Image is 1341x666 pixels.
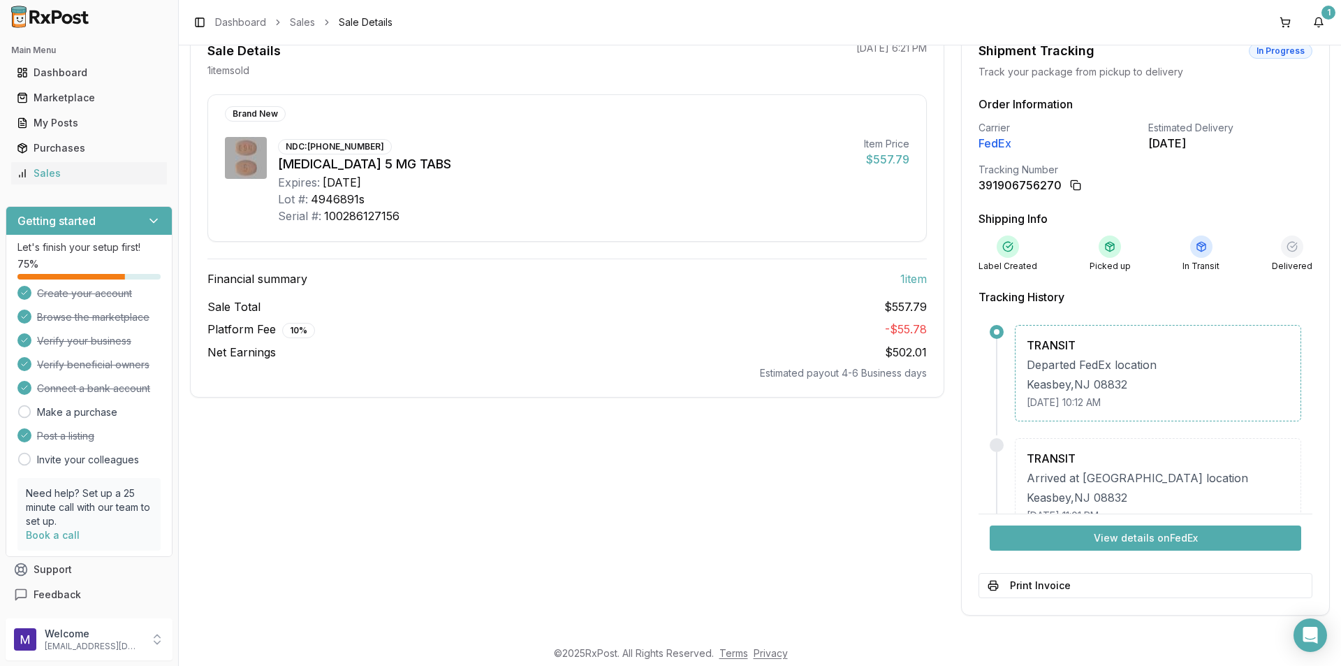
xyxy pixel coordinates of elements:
div: Marketplace [17,91,161,105]
span: $557.79 [884,298,927,315]
div: Keasbey , NJ 08832 [1027,376,1289,393]
button: Sales [6,162,173,184]
button: Purchases [6,137,173,159]
div: Brand New [225,106,286,122]
div: Purchases [17,141,161,155]
div: Item Price [864,137,909,151]
a: Dashboard [11,60,167,85]
button: 1 [1307,11,1330,34]
a: Invite your colleagues [37,453,139,467]
p: 1 item sold [207,64,249,78]
div: [DATE] [323,174,361,191]
div: 100286127156 [324,208,400,224]
a: Book a call [26,529,80,541]
span: $502.01 [885,345,927,359]
div: In Transit [1182,261,1219,272]
div: 1 [1321,6,1335,20]
button: Support [6,557,173,582]
div: Dashboard [17,66,161,80]
div: 4946891s [311,191,365,208]
h3: Getting started [17,212,96,229]
div: Label Created [979,261,1037,272]
div: [DATE] [1148,135,1312,152]
div: NDC: [PHONE_NUMBER] [278,139,392,154]
span: Browse the marketplace [37,310,149,324]
p: [DATE] 6:21 PM [856,41,927,55]
span: Verify beneficial owners [37,358,149,372]
div: Departed FedEx location [1027,356,1289,373]
span: Create your account [37,287,132,301]
button: Print Invoice [979,573,1312,598]
div: TRANSIT [1027,450,1289,467]
img: Eliquis 5 MG TABS [225,137,267,179]
div: Shipment Tracking [979,41,1094,61]
img: RxPost Logo [6,6,95,28]
div: TRANSIT [1027,337,1289,354]
div: Keasbey , NJ 08832 [1027,489,1289,506]
span: Sale Total [207,298,261,315]
a: Make a purchase [37,405,117,419]
a: Dashboard [215,15,266,29]
h3: Shipping Info [979,210,1312,227]
a: Purchases [11,136,167,161]
p: Welcome [45,627,142,641]
div: Sale Details [207,41,281,61]
p: [EMAIL_ADDRESS][DOMAIN_NAME] [45,641,142,652]
div: Estimated payout 4-6 Business days [207,366,927,380]
div: Delivered [1272,261,1312,272]
button: My Posts [6,112,173,134]
div: Track your package from pickup to delivery [979,65,1312,79]
a: Privacy [754,647,788,659]
div: Arrived at [GEOGRAPHIC_DATA] location [1027,470,1289,486]
p: Let's finish your setup first! [17,240,161,254]
h3: Tracking History [979,289,1312,305]
span: Platform Fee [207,321,315,338]
span: 1 item [900,270,927,287]
button: Marketplace [6,87,173,109]
span: Verify your business [37,334,131,348]
div: [DATE] 10:12 AM [1027,396,1289,410]
div: 391906756270 [979,177,1062,194]
p: Need help? Set up a 25 minute call with our team to set up. [26,486,152,528]
div: Sales [17,166,161,180]
div: FedEx [979,135,1143,152]
button: Dashboard [6,61,173,84]
div: Serial #: [278,208,321,224]
span: Financial summary [207,270,307,287]
a: Marketplace [11,85,167,110]
div: My Posts [17,116,161,130]
a: Sales [11,161,167,186]
span: Post a listing [37,429,94,443]
div: Expires: [278,174,320,191]
div: $557.79 [864,151,909,168]
div: Open Intercom Messenger [1294,618,1327,652]
span: Sale Details [339,15,393,29]
img: User avatar [14,628,36,651]
div: Lot #: [278,191,308,208]
div: [MEDICAL_DATA] 5 MG TABS [278,154,853,174]
a: My Posts [11,110,167,136]
span: Net Earnings [207,344,276,361]
div: 10 % [282,323,315,338]
div: Tracking Number [979,163,1312,177]
div: Picked up [1090,261,1131,272]
span: Connect a bank account [37,382,150,396]
span: Feedback [34,588,81,602]
a: Terms [719,647,748,659]
h2: Main Menu [11,45,167,56]
button: View details onFedEx [990,526,1301,551]
div: In Progress [1249,43,1312,59]
span: - $55.78 [885,322,927,336]
span: 75 % [17,257,38,271]
button: Feedback [6,582,173,607]
nav: breadcrumb [215,15,393,29]
h3: Order Information [979,96,1312,113]
div: Carrier [979,121,1143,135]
div: Estimated Delivery [1148,121,1312,135]
a: Sales [290,15,315,29]
div: [DATE] 11:01 PM [1027,509,1289,523]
